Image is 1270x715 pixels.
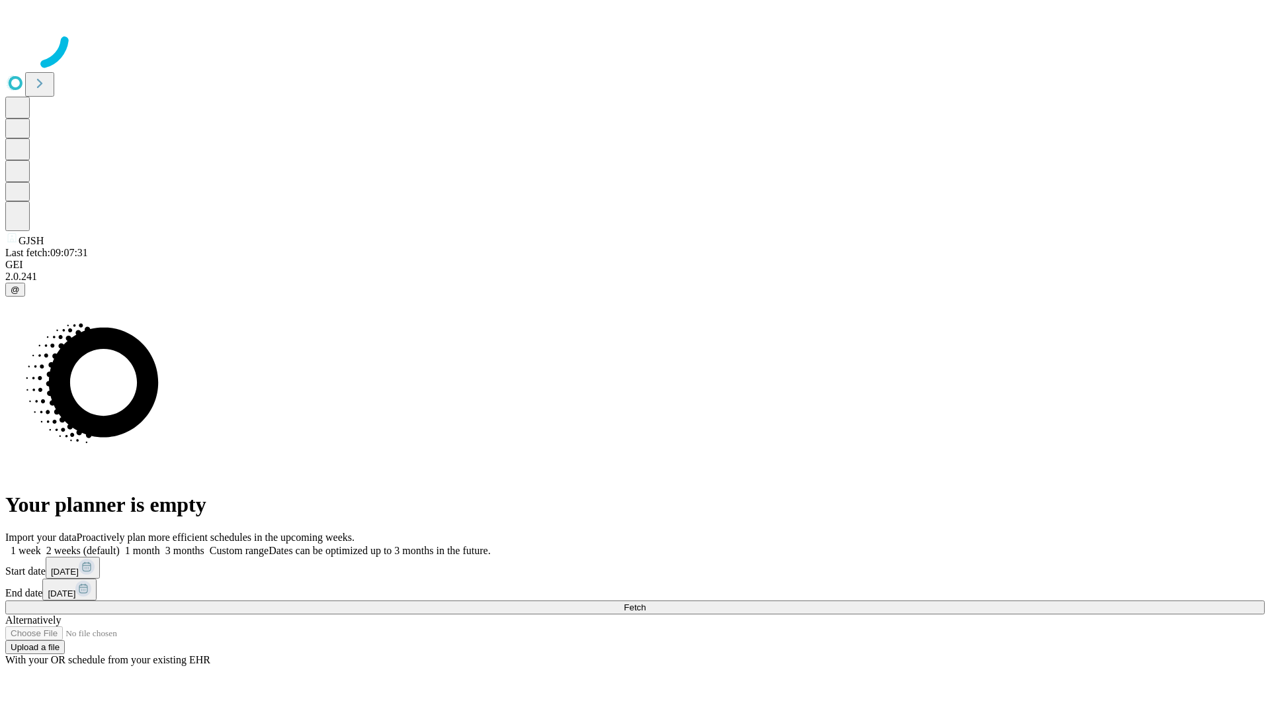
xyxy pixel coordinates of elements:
[5,532,77,543] span: Import your data
[125,545,160,556] span: 1 month
[11,285,20,295] span: @
[42,579,97,600] button: [DATE]
[5,271,1265,283] div: 2.0.241
[19,235,44,246] span: GJSH
[5,600,1265,614] button: Fetch
[5,247,88,258] span: Last fetch: 09:07:31
[48,589,75,598] span: [DATE]
[624,602,646,612] span: Fetch
[165,545,204,556] span: 3 months
[11,545,41,556] span: 1 week
[5,614,61,626] span: Alternatively
[46,557,100,579] button: [DATE]
[269,545,490,556] span: Dates can be optimized up to 3 months in the future.
[46,545,120,556] span: 2 weeks (default)
[51,567,79,577] span: [DATE]
[5,259,1265,271] div: GEI
[210,545,269,556] span: Custom range
[5,557,1265,579] div: Start date
[77,532,355,543] span: Proactively plan more efficient schedules in the upcoming weeks.
[5,640,65,654] button: Upload a file
[5,579,1265,600] div: End date
[5,283,25,297] button: @
[5,493,1265,517] h1: Your planner is empty
[5,654,210,665] span: With your OR schedule from your existing EHR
